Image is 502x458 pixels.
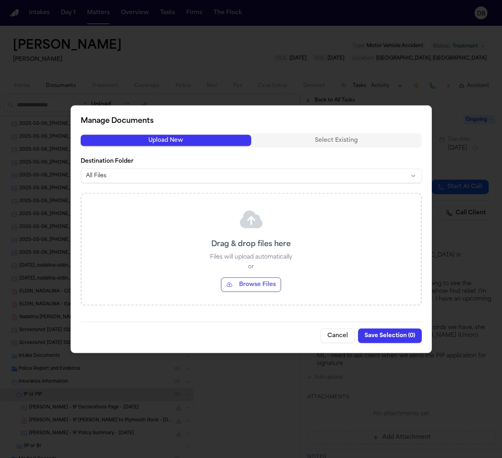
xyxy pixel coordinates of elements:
p: or [248,263,254,271]
button: Select Existing [251,135,422,146]
h2: Manage Documents [81,115,422,126]
button: Cancel [321,328,355,343]
button: Upload New [81,135,251,146]
p: Drag & drop files here [211,238,291,250]
label: Destination Folder [81,157,422,165]
button: Save Selection (0) [358,328,422,343]
p: Files will upload automatically [210,253,292,261]
button: Browse Files [221,277,281,292]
